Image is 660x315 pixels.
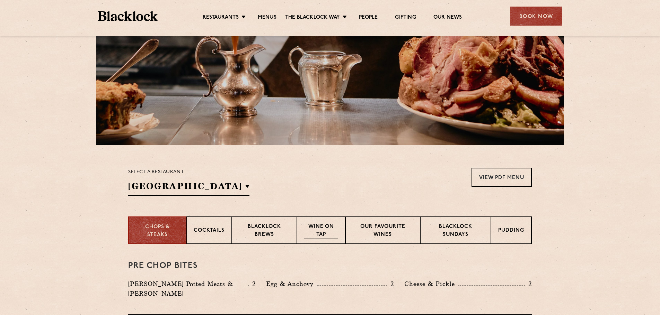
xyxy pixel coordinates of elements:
a: People [359,14,378,22]
p: 2 [249,279,256,288]
div: Book Now [510,7,562,26]
h2: [GEOGRAPHIC_DATA] [128,180,249,196]
p: 2 [525,279,532,288]
p: Blacklock Brews [239,223,290,239]
p: Select a restaurant [128,168,249,177]
p: Pudding [498,227,524,235]
a: Restaurants [203,14,239,22]
h3: Pre Chop Bites [128,261,532,270]
p: Cheese & Pickle [404,279,458,289]
a: View PDF Menu [472,168,532,187]
p: 2 [387,279,394,288]
a: Gifting [395,14,416,22]
p: [PERSON_NAME] Potted Meats & [PERSON_NAME] [128,279,248,298]
a: Menus [258,14,276,22]
img: BL_Textured_Logo-footer-cropped.svg [98,11,158,21]
p: Blacklock Sundays [428,223,484,239]
p: Wine on Tap [304,223,338,239]
a: The Blacklock Way [285,14,340,22]
p: Chops & Steaks [136,223,179,239]
p: Egg & Anchovy [266,279,317,289]
p: Cocktails [194,227,225,235]
p: Our favourite wines [353,223,413,239]
a: Our News [433,14,462,22]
